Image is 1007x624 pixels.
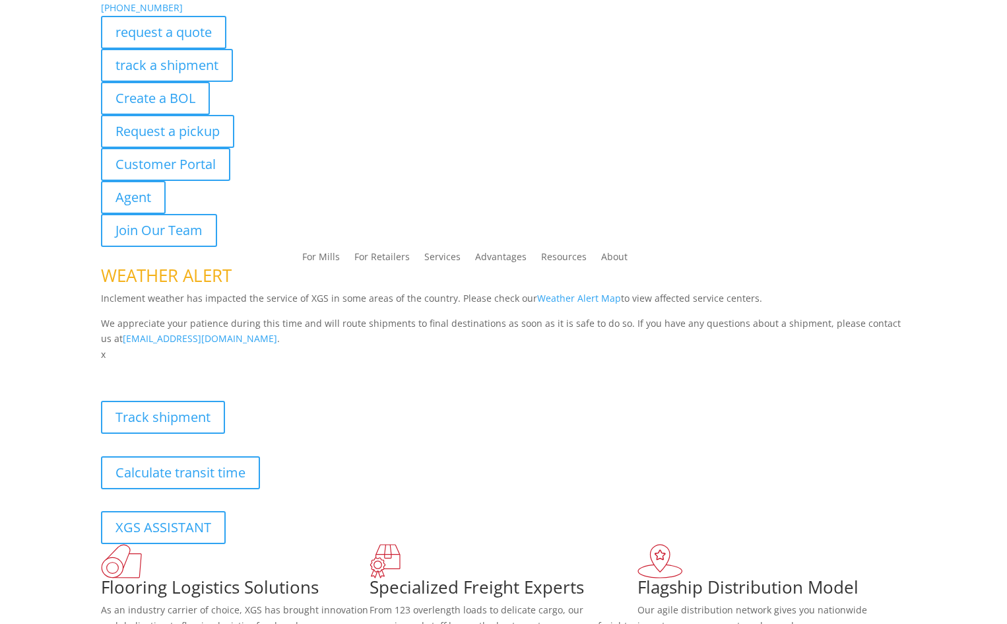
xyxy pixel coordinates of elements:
[101,148,230,181] a: Customer Portal
[101,347,907,363] p: x
[101,1,183,14] a: [PHONE_NUMBER]
[637,578,906,602] h1: Flagship Distribution Model
[101,316,907,347] p: We appreciate your patience during this time and will route shipments to final destinations as so...
[101,544,142,578] img: xgs-icon-total-supply-chain-intelligence-red
[123,332,277,345] a: [EMAIL_ADDRESS][DOMAIN_NAME]
[101,456,260,489] a: Calculate transit time
[101,115,234,148] a: Request a pickup
[101,82,210,115] a: Create a BOL
[370,544,401,578] img: xgs-icon-focused-on-flooring-red
[424,252,461,267] a: Services
[101,214,217,247] a: Join Our Team
[101,364,395,377] b: Visibility, transparency, and control for your entire supply chain.
[101,291,907,316] p: Inclement weather has impacted the service of XGS in some areas of the country. Please check our ...
[101,181,166,214] a: Agent
[101,511,226,544] a: XGS ASSISTANT
[475,252,527,267] a: Advantages
[541,252,587,267] a: Resources
[101,401,225,434] a: Track shipment
[101,263,232,287] span: WEATHER ALERT
[101,16,226,49] a: request a quote
[302,252,340,267] a: For Mills
[101,578,370,602] h1: Flooring Logistics Solutions
[601,252,628,267] a: About
[537,292,621,304] a: Weather Alert Map
[637,544,683,578] img: xgs-icon-flagship-distribution-model-red
[370,578,638,602] h1: Specialized Freight Experts
[354,252,410,267] a: For Retailers
[101,49,233,82] a: track a shipment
